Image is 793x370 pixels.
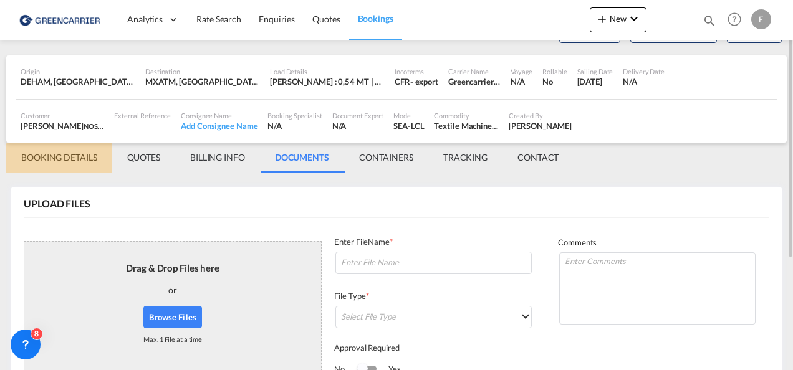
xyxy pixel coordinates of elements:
md-tab-item: TRACKING [428,143,502,173]
span: Analytics [127,13,163,26]
div: Textile Machinery [434,120,499,131]
div: Destination [145,67,260,76]
md-icon: icon-chevron-down [627,11,642,26]
md-select: Select File Type [335,306,532,328]
div: N/A [267,120,322,131]
img: 1378a7308afe11ef83610d9e779c6b34.png [19,6,103,34]
div: Rollable [542,67,567,76]
md-tab-item: CONTAINERS [344,143,428,173]
div: Max. 1 File at a time [143,328,202,350]
div: Incoterms [395,67,438,76]
span: Bookings [358,13,393,24]
body: Editor, editor2 [12,12,216,26]
md-pagination-wrapper: Use the left and right arrow keys to navigate between tabs [6,143,574,173]
div: Load Details [270,67,385,76]
div: Approval Required [334,342,533,356]
div: Carrier Name [448,67,501,76]
div: UPLOAD FILES [24,197,90,211]
div: Document Expert [332,111,384,120]
span: Help [724,9,745,30]
div: Comments [558,237,757,251]
div: File Type [334,290,533,305]
md-icon: icon-magnify [703,14,716,27]
div: N/A [623,76,665,87]
md-tab-item: BOOKING DETAILS [6,143,112,173]
span: Rate Search [196,14,241,24]
div: E [751,9,771,29]
div: Origin [21,67,135,76]
div: N/A [511,76,532,87]
div: External Reference [114,111,171,120]
div: MXATM, Altamira, Mexico, Mexico & Central America, Americas [145,76,260,87]
div: Greencarrier Consolidators [448,76,501,87]
div: Consignee Name [181,111,257,120]
input: Enter File Name [335,252,532,274]
button: icon-plus 400-fgNewicon-chevron-down [590,7,646,32]
div: - export [410,76,438,87]
button: Browse Files [143,306,202,328]
div: CFR [395,76,410,87]
div: icon-magnify [703,14,716,32]
div: DEHAM, Hamburg, Germany, Western Europe, Europe [21,76,135,87]
div: Customer [21,111,104,120]
div: Vivian Pump [509,120,572,131]
md-tab-item: BILLING INFO [175,143,260,173]
div: Voyage [511,67,532,76]
div: or [168,275,177,306]
div: [PERSON_NAME] [21,120,104,131]
div: Help [724,9,751,31]
div: Drag & Drop Files here [126,262,219,275]
div: Sailing Date [577,67,613,76]
div: Commodity [434,111,499,120]
div: Add Consignee Name [181,120,257,131]
div: No [542,76,567,87]
span: Enquiries [259,14,295,24]
md-tab-item: QUOTES [112,143,175,173]
span: New [595,14,642,24]
div: SEA-LCL [393,120,424,131]
md-tab-item: CONTACT [502,143,574,173]
div: [PERSON_NAME] : 0,54 MT | Volumetric Wt : 1,38 CBM | Chargeable Wt : 1,38 W/M [270,76,385,87]
span: NOSTA SEA & AIR GMBH [84,121,160,131]
div: N/A [332,120,384,131]
div: Booking Specialist [267,111,322,120]
span: Quotes [312,14,340,24]
md-icon: icon-plus 400-fg [595,11,610,26]
div: 12 Oct 2025 [577,76,613,87]
div: Enter FileName [334,236,533,250]
md-tab-item: DOCUMENTS [260,143,344,173]
div: Created By [509,111,572,120]
div: Mode [393,111,424,120]
div: Delivery Date [623,67,665,76]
